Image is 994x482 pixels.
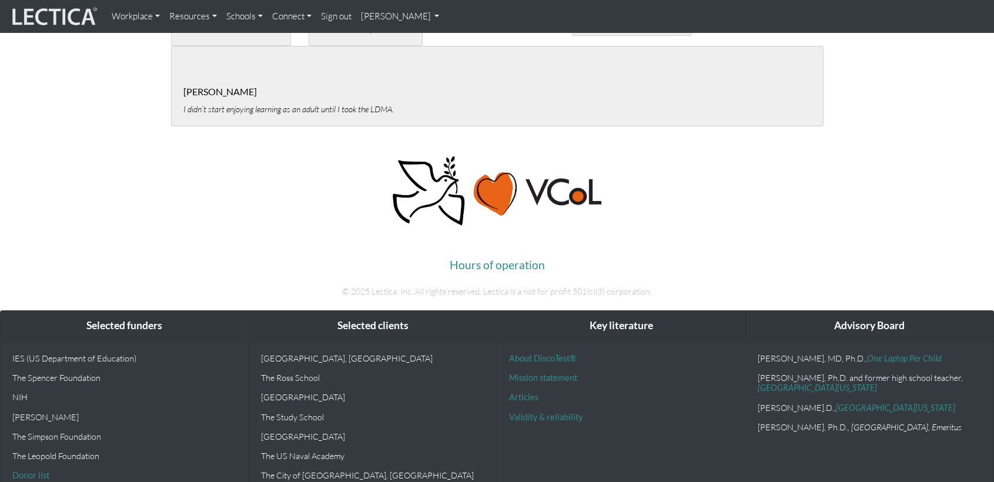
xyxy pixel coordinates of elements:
a: Workplace [107,5,165,28]
a: Schools [222,5,267,28]
p: The Ross School [261,373,486,383]
div: Advisory Board [746,311,994,341]
a: Donor list [12,470,49,480]
p: I didn’t start enjoying learning as an adult until I took the LDMA. [183,104,811,114]
p: [GEOGRAPHIC_DATA], [GEOGRAPHIC_DATA] [261,353,486,363]
p: NIH [12,392,237,402]
img: lecticalive [9,5,98,28]
p: [GEOGRAPHIC_DATA] [261,392,486,402]
p: [PERSON_NAME], MD, Ph.D., [758,353,982,363]
div: Selected funders [1,311,249,341]
a: Sign out [316,5,356,28]
a: Mission statement [509,373,577,383]
p: The US Naval Academy [261,451,486,461]
em: , [GEOGRAPHIC_DATA], Emeritus [848,422,962,432]
a: Connect [267,5,316,28]
p: © 2025 Lectica, Inc. All rights reserved. Lectica is a not for profit 501(c)(3) corporation. [171,284,824,299]
p: [PERSON_NAME], Ph.D. [758,422,982,432]
p: [GEOGRAPHIC_DATA] [261,431,486,441]
p: The City of [GEOGRAPHIC_DATA], [GEOGRAPHIC_DATA] [261,470,486,480]
p: The Simpson Foundation [12,431,237,441]
a: About DiscoTest® [509,353,576,363]
p: The Study School [261,412,486,422]
a: Hours of operation [450,258,545,272]
a: [GEOGRAPHIC_DATA][US_STATE] [836,403,955,413]
a: Validity & reliability [509,412,583,422]
p: [PERSON_NAME], Ph.D. and former high school teacher, [758,373,982,393]
a: Resources [165,5,222,28]
a: Articles [509,392,538,402]
p: The Spencer Foundation [12,373,237,383]
a: One Laptop Per Child [867,353,942,363]
p: The Leopold Foundation [12,451,237,461]
a: [GEOGRAPHIC_DATA][US_STATE] [758,383,877,393]
a: [PERSON_NAME] [356,5,444,28]
div: Selected clients [249,311,497,341]
p: IES (US Department of Education) [12,353,237,363]
h5: [PERSON_NAME] [183,86,811,97]
p: [PERSON_NAME] [12,412,237,422]
img: Peace, love, VCoL [389,155,604,227]
div: Key literature [497,311,745,341]
p: [PERSON_NAME].D., [758,403,982,413]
